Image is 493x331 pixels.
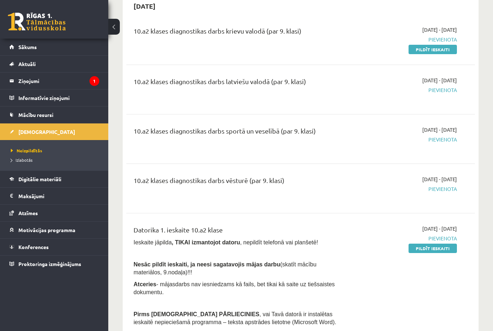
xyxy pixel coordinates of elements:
span: Izlabotās [11,157,32,163]
div: 10.a2 klases diagnostikas darbs vēsturē (par 9. klasi) [134,175,345,189]
span: , vai Tavā datorā ir instalētas ieskaitē nepieciešamā programma – teksta apstrādes lietotne (Micr... [134,311,336,325]
a: Proktoringa izmēģinājums [9,256,99,272]
span: [DATE] - [DATE] [422,26,457,34]
a: Aktuāli [9,56,99,72]
span: Pievienota [356,86,457,94]
a: Informatīvie ziņojumi [9,90,99,106]
span: [DATE] - [DATE] [422,225,457,232]
a: Konferences [9,239,99,255]
a: Sākums [9,39,99,55]
a: Mācību resursi [9,106,99,123]
div: 10.a2 klases diagnostikas darbs sportā un veselībā (par 9. klasi) [134,126,345,139]
span: (skatīt mācību materiālos, 9.nodaļa)!!! [134,261,317,275]
span: Konferences [18,244,49,250]
span: Mācību resursi [18,112,53,118]
legend: Informatīvie ziņojumi [18,90,99,106]
div: 10.a2 klases diagnostikas darbs krievu valodā (par 9. klasi) [134,26,345,39]
span: Neizpildītās [11,148,42,153]
a: Pildīt ieskaiti [409,45,457,54]
a: Digitālie materiāli [9,171,99,187]
span: Pievienota [356,185,457,193]
span: Ieskaite jāpilda , nepildīt telefonā vai planšetē! [134,239,318,245]
legend: Maksājumi [18,188,99,204]
span: Pievienota [356,136,457,143]
span: Atzīmes [18,210,38,216]
span: [DATE] - [DATE] [422,126,457,134]
span: Aktuāli [18,61,36,67]
b: Atceries [134,281,156,287]
span: [DEMOGRAPHIC_DATA] [18,129,75,135]
span: Proktoringa izmēģinājums [18,261,81,267]
span: - mājasdarbs nav iesniedzams kā fails, bet tikai kā saite uz tiešsaistes dokumentu. [134,281,335,295]
a: Ziņojumi1 [9,73,99,89]
a: Neizpildītās [11,147,101,154]
a: Izlabotās [11,157,101,163]
span: Pievienota [356,36,457,43]
span: Sākums [18,44,37,50]
div: Datorika 1. ieskaite 10.a2 klase [134,225,345,238]
span: [DATE] - [DATE] [422,175,457,183]
a: Motivācijas programma [9,222,99,238]
span: [DATE] - [DATE] [422,77,457,84]
legend: Ziņojumi [18,73,99,89]
a: [DEMOGRAPHIC_DATA] [9,123,99,140]
a: Pildīt ieskaiti [409,244,457,253]
b: , TIKAI izmantojot datoru [172,239,240,245]
span: Motivācijas programma [18,227,75,233]
span: Digitālie materiāli [18,176,61,182]
a: Atzīmes [9,205,99,221]
span: Pirms [DEMOGRAPHIC_DATA] PĀRLIECINIES [134,311,259,317]
span: Pievienota [356,235,457,242]
a: Maksājumi [9,188,99,204]
div: 10.a2 klases diagnostikas darbs latviešu valodā (par 9. klasi) [134,77,345,90]
span: Nesāc pildīt ieskaiti, ja neesi sagatavojis mājas darbu [134,261,280,267]
a: Rīgas 1. Tālmācības vidusskola [8,13,66,31]
i: 1 [90,76,99,86]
